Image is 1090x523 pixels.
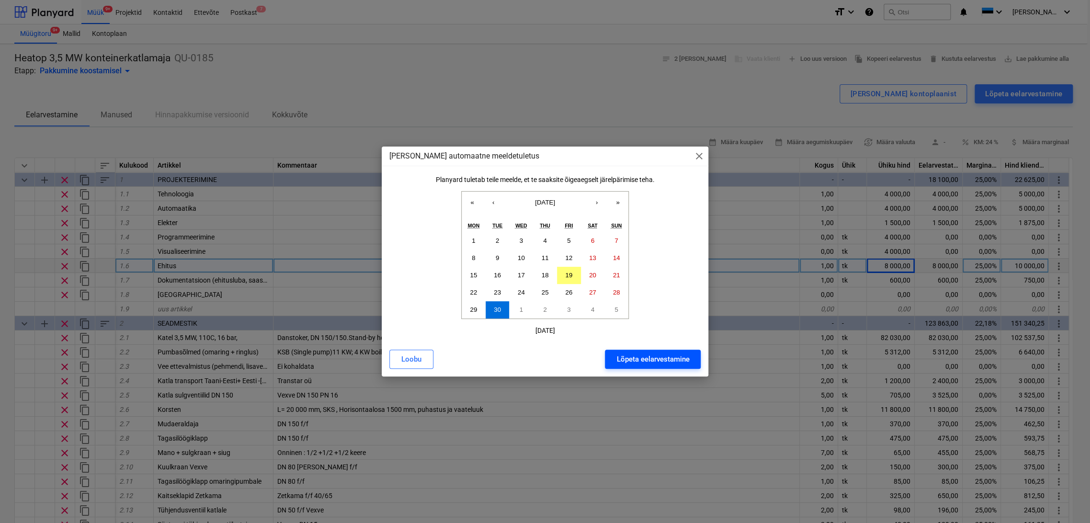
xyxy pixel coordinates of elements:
[611,223,622,228] abbr: Sunday
[535,327,555,334] div: [DATE]
[533,301,557,318] button: October 2, 2025
[588,223,597,228] abbr: Saturday
[504,192,586,213] button: [DATE]
[486,284,510,301] button: September 23, 2025
[557,267,581,284] button: September 19, 2025
[462,192,483,213] button: «
[557,250,581,267] button: September 12, 2025
[565,289,572,296] abbr: September 26, 2025
[518,254,525,261] abbr: September 10, 2025
[607,192,628,213] button: »
[520,237,523,244] abbr: September 3, 2025
[518,272,525,279] abbr: September 17, 2025
[486,250,510,267] button: September 9, 2025
[605,350,701,369] button: Lõpeta eelarvestamine
[614,237,618,244] abbr: September 7, 2025
[520,306,523,313] abbr: October 1, 2025
[509,267,533,284] button: September 17, 2025
[533,250,557,267] button: September 11, 2025
[567,306,570,313] abbr: October 3, 2025
[435,176,654,183] div: Planyard tuletab teile meelde, et te saaksite õigeaegselt järelpärimise teha.
[591,237,594,244] abbr: September 6, 2025
[492,223,502,228] abbr: Tuesday
[543,306,546,313] abbr: October 2, 2025
[401,353,421,365] div: Loobu
[542,272,549,279] abbr: September 18, 2025
[542,254,549,261] abbr: September 11, 2025
[604,267,628,284] button: September 21, 2025
[557,284,581,301] button: September 26, 2025
[540,223,550,228] abbr: Thursday
[581,301,605,318] button: October 4, 2025
[543,237,546,244] abbr: September 4, 2025
[613,254,620,261] abbr: September 14, 2025
[509,232,533,250] button: September 3, 2025
[462,284,486,301] button: September 22, 2025
[496,254,499,261] abbr: September 9, 2025
[533,232,557,250] button: September 4, 2025
[589,289,596,296] abbr: September 27, 2025
[389,350,433,369] button: Loobu
[470,306,477,313] abbr: September 29, 2025
[472,254,475,261] abbr: September 8, 2025
[468,223,480,228] abbr: Monday
[565,223,573,228] abbr: Friday
[462,301,486,318] button: September 29, 2025
[557,301,581,318] button: October 3, 2025
[614,306,618,313] abbr: October 5, 2025
[470,289,477,296] abbr: September 22, 2025
[486,301,510,318] button: September 30, 2025
[581,232,605,250] button: September 6, 2025
[581,284,605,301] button: September 27, 2025
[557,232,581,250] button: September 5, 2025
[509,301,533,318] button: October 1, 2025
[533,284,557,301] button: September 25, 2025
[604,284,628,301] button: September 28, 2025
[542,289,549,296] abbr: September 25, 2025
[494,272,501,279] abbr: September 16, 2025
[509,250,533,267] button: September 10, 2025
[567,237,570,244] abbr: September 5, 2025
[486,267,510,284] button: September 16, 2025
[613,272,620,279] abbr: September 21, 2025
[613,289,620,296] abbr: September 28, 2025
[494,306,501,313] abbr: September 30, 2025
[389,150,539,162] p: [PERSON_NAME] automaatne meeldetuletus
[483,192,504,213] button: ‹
[535,199,555,206] span: [DATE]
[470,272,477,279] abbr: September 15, 2025
[581,267,605,284] button: September 20, 2025
[509,284,533,301] button: September 24, 2025
[533,267,557,284] button: September 18, 2025
[472,237,475,244] abbr: September 1, 2025
[565,272,572,279] abbr: September 19, 2025
[591,306,594,313] abbr: October 4, 2025
[565,254,572,261] abbr: September 12, 2025
[496,237,499,244] abbr: September 2, 2025
[518,289,525,296] abbr: September 24, 2025
[693,150,704,162] span: close
[604,250,628,267] button: September 14, 2025
[462,267,486,284] button: September 15, 2025
[589,272,596,279] abbr: September 20, 2025
[494,289,501,296] abbr: September 23, 2025
[604,301,628,318] button: October 5, 2025
[604,232,628,250] button: September 7, 2025
[515,223,527,228] abbr: Wednesday
[589,254,596,261] abbr: September 13, 2025
[616,353,689,365] div: Lõpeta eelarvestamine
[462,232,486,250] button: September 1, 2025
[486,232,510,250] button: September 2, 2025
[586,192,607,213] button: ›
[462,250,486,267] button: September 8, 2025
[581,250,605,267] button: September 13, 2025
